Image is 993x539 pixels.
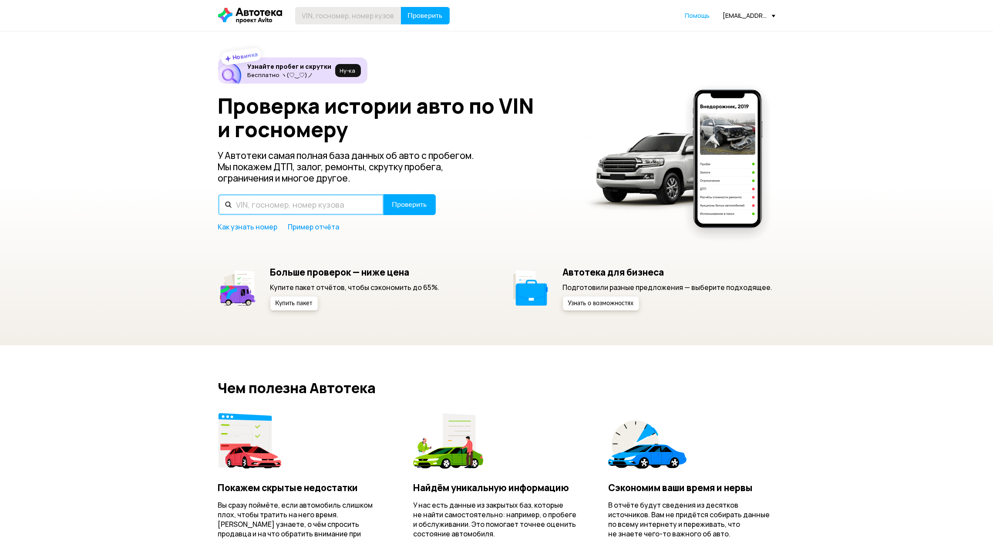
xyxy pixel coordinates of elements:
strong: Новинка [232,50,258,61]
input: VIN, госномер, номер кузова [218,194,384,215]
button: Проверить [401,7,450,24]
h5: Автотека для бизнеса [563,266,773,278]
span: Проверить [408,12,443,19]
h5: Больше проверок — ниже цена [270,266,440,278]
p: Подготовили разные предложения — выберите подходящее. [563,283,773,292]
button: Купить пакет [270,296,318,310]
p: У Автотеки самая полная база данных об авто с пробегом. Мы покажем ДТП, залог, ремонты, скрутку п... [218,150,489,184]
h4: Найдём уникальную информацию [413,482,580,493]
p: Купите пакет отчётов, чтобы сэкономить до 65%. [270,283,440,292]
a: Пример отчёта [288,222,340,232]
div: [EMAIL_ADDRESS][DOMAIN_NAME] [723,11,775,20]
a: Как узнать номер [218,222,278,232]
p: У нас есть данные из закрытых баз, которые не найти самостоятельно: например, о пробеге и обслужи... [413,500,580,539]
p: Бесплатно ヽ(♡‿♡)ノ [248,71,332,78]
h4: Покажем скрытые недостатки [218,482,385,493]
button: Узнать о возможностях [563,296,639,310]
h2: Чем полезна Автотека [218,380,775,396]
span: Проверить [392,201,427,208]
a: Помощь [685,11,710,20]
h1: Проверка истории авто по VIN и госномеру [218,94,572,141]
h4: Сэкономим ваши время и нервы [608,482,775,493]
h6: Узнайте пробег и скрутки [248,63,332,71]
span: Купить пакет [276,300,313,307]
span: Узнать о возможностях [568,300,634,307]
p: В отчёте будут сведения из десятков источников. Вам не придётся собирать данные по всему интернет... [608,500,775,539]
button: Проверить [384,194,436,215]
input: VIN, госномер, номер кузова [295,7,401,24]
span: Ну‑ка [340,67,356,74]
